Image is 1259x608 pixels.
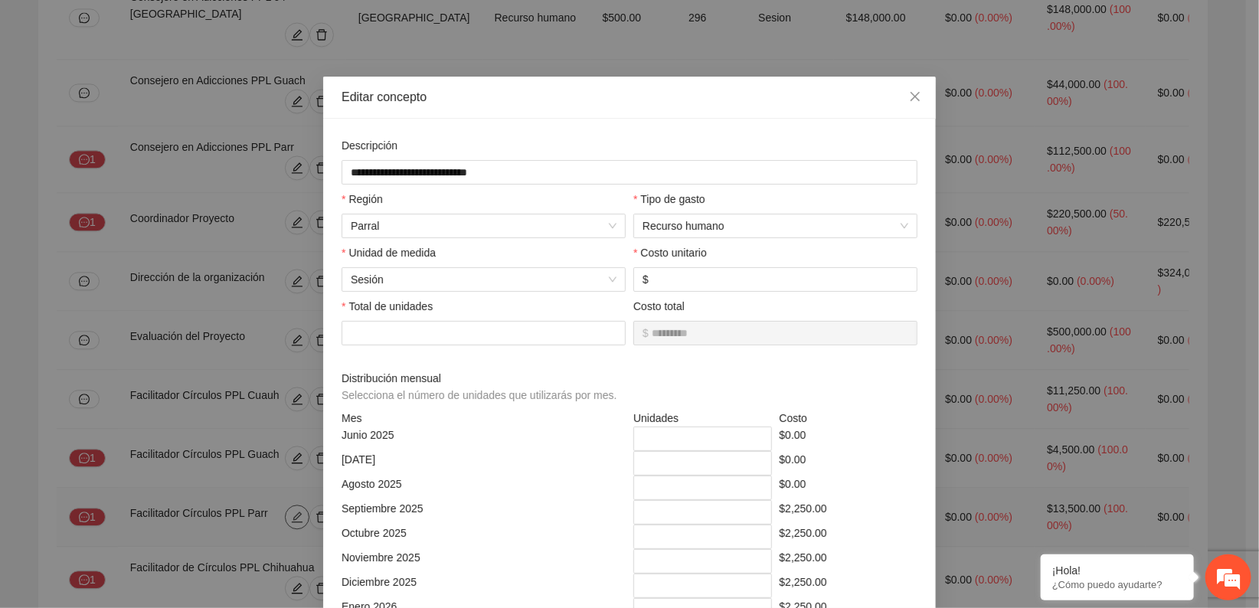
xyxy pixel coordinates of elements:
span: Estamos en línea. [89,204,211,359]
span: Selecciona el número de unidades que utilizarás por mes. [342,389,617,401]
label: Unidad de medida [342,244,436,261]
div: Diciembre 2025 [338,574,629,598]
span: Distribución mensual [342,370,623,404]
div: Editar concepto [342,89,917,106]
div: $2,250.00 [776,500,922,525]
div: Chatee con nosotros ahora [80,78,257,98]
div: Unidades [629,410,776,427]
div: Junio 2025 [338,427,629,451]
div: Minimizar ventana de chat en vivo [251,8,288,44]
div: ¡Hola! [1052,564,1182,577]
p: ¿Cómo puedo ayudarte? [1052,579,1182,590]
div: $0.00 [776,476,922,500]
div: $2,250.00 [776,574,922,598]
button: Close [894,77,936,118]
label: Total de unidades [342,298,433,315]
div: $2,250.00 [776,549,922,574]
div: $2,250.00 [776,525,922,549]
div: $0.00 [776,427,922,451]
div: $0.00 [776,451,922,476]
div: Costo [776,410,922,427]
span: Parral [351,214,616,237]
span: $ [643,325,649,342]
textarea: Escriba su mensaje y pulse “Intro” [8,418,292,472]
label: Región [342,191,383,208]
span: close [909,90,921,103]
div: [DATE] [338,451,629,476]
div: Septiembre 2025 [338,500,629,525]
div: Octubre 2025 [338,525,629,549]
label: Costo total [633,298,685,315]
label: Costo unitario [633,244,707,261]
div: Noviembre 2025 [338,549,629,574]
div: Mes [338,410,629,427]
label: Descripción [342,137,397,154]
span: Recurso humano [643,214,908,237]
span: Sesión [351,268,616,291]
span: $ [643,271,649,288]
label: Tipo de gasto [633,191,705,208]
div: Agosto 2025 [338,476,629,500]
